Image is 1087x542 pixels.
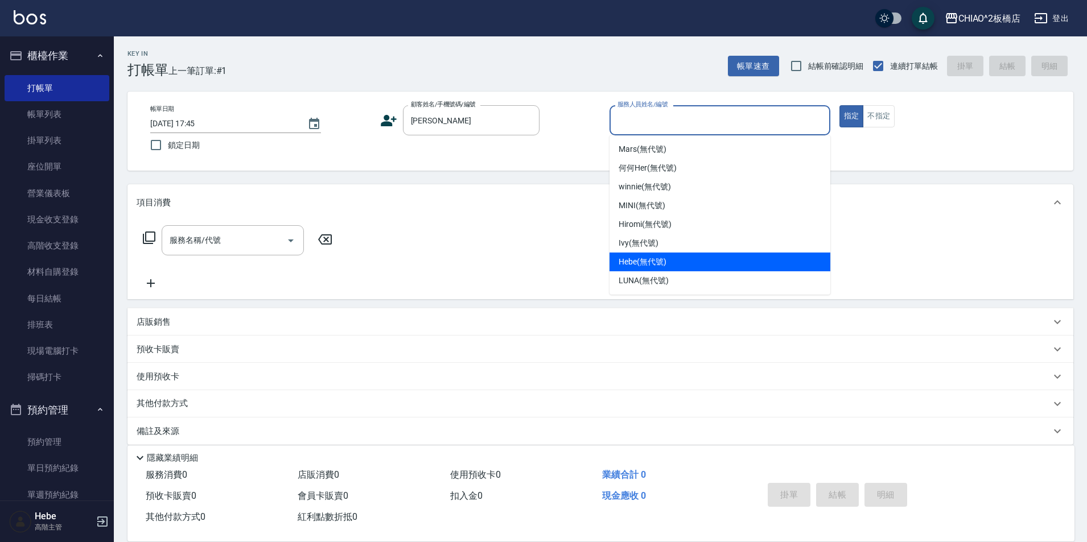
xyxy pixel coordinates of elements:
[450,490,483,501] span: 扣入金 0
[1030,8,1073,29] button: 登出
[5,75,109,101] a: 打帳單
[890,60,938,72] span: 連續打單結帳
[863,105,895,127] button: 不指定
[137,398,193,410] p: 其他付款方式
[146,469,187,480] span: 服務消費 0
[146,490,196,501] span: 預收卡販賣 0
[5,364,109,390] a: 掃碼打卡
[839,105,864,127] button: 指定
[300,110,328,138] button: Choose date, selected date is 2025-08-12
[912,7,934,30] button: save
[619,143,666,155] span: Mars (無代號)
[146,511,205,522] span: 其他付款方式 0
[137,344,179,355] p: 預收卡販賣
[127,417,1073,445] div: 備註及來源
[282,231,300,250] button: Open
[619,218,671,230] span: Hiromi (無代號)
[619,237,658,249] span: Ivy (無代號)
[168,139,200,151] span: 鎖定日期
[5,101,109,127] a: 帳單列表
[127,390,1073,417] div: 其他付款方式
[127,50,168,57] h2: Key In
[35,522,93,532] p: 高階主管
[5,429,109,455] a: 預約管理
[127,363,1073,390] div: 使用預收卡
[619,181,670,193] span: winnie (無代號)
[728,56,779,77] button: 帳單速查
[127,336,1073,363] div: 預收卡販賣
[619,162,677,174] span: 何何Her (無代號)
[602,490,646,501] span: 現金應收 0
[450,469,501,480] span: 使用預收卡 0
[137,425,179,437] p: 備註及來源
[619,275,669,287] span: LUNA (無代號)
[5,455,109,481] a: 單日預約紀錄
[150,105,174,113] label: 帳單日期
[411,100,476,109] label: 顧客姓名/手機號碼/編號
[958,11,1021,26] div: CHIAO^2板橋店
[127,62,168,78] h3: 打帳單
[5,259,109,285] a: 材料自購登錄
[602,469,646,480] span: 業績合計 0
[808,60,864,72] span: 結帳前確認明細
[127,308,1073,336] div: 店販銷售
[137,197,171,209] p: 項目消費
[5,127,109,154] a: 掛單列表
[168,64,227,78] span: 上一筆訂單:#1
[298,511,357,522] span: 紅利點數折抵 0
[137,316,171,328] p: 店販銷售
[14,10,46,24] img: Logo
[147,452,198,464] p: 隱藏業績明細
[5,41,109,71] button: 櫃檯作業
[5,395,109,425] button: 預約管理
[5,312,109,338] a: 排班表
[5,286,109,312] a: 每日結帳
[127,184,1073,221] div: 項目消費
[5,180,109,206] a: 營業儀表板
[150,114,296,133] input: YYYY/MM/DD hh:mm
[5,338,109,364] a: 現場電腦打卡
[5,154,109,180] a: 座位開單
[298,490,348,501] span: 會員卡販賣 0
[619,200,665,212] span: MINI (無代號)
[940,7,1026,30] button: CHIAO^2板橋店
[137,371,179,383] p: 使用預收卡
[5,482,109,508] a: 單週預約紀錄
[617,100,668,109] label: 服務人員姓名/編號
[5,206,109,233] a: 現金收支登錄
[5,233,109,259] a: 高階收支登錄
[9,510,32,533] img: Person
[35,511,93,522] h5: Hebe
[619,256,666,268] span: Hebe (無代號)
[298,469,339,480] span: 店販消費 0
